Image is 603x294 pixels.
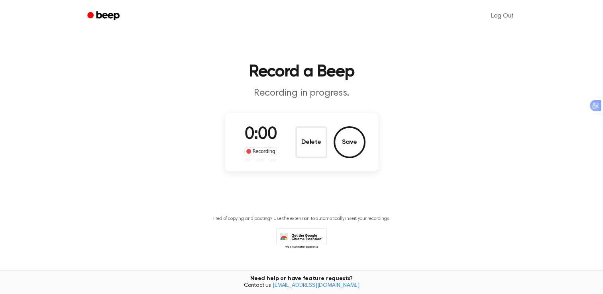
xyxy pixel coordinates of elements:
a: [EMAIL_ADDRESS][DOMAIN_NAME] [273,283,359,288]
button: Save Audio Record [334,126,365,158]
p: Tired of copying and pasting? Use the extension to automatically insert your recordings. [213,216,391,222]
a: Log Out [483,6,522,25]
span: Contact us [5,282,598,290]
p: Recording in progress. [149,87,455,100]
a: Beep [82,8,127,24]
span: 0:00 [245,126,277,143]
h1: Record a Beep [98,64,506,80]
div: Recording [244,147,277,155]
button: Delete Audio Record [295,126,327,158]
